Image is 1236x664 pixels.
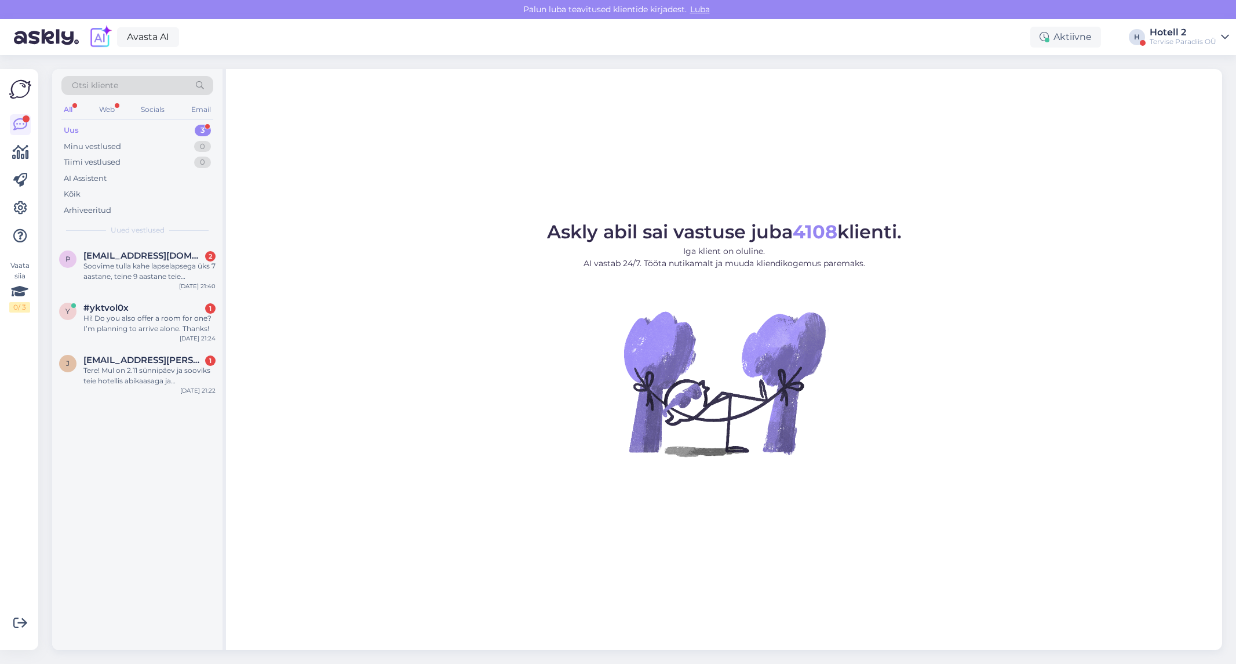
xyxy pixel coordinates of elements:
[1030,27,1101,48] div: Aktiivne
[195,125,211,136] div: 3
[179,282,216,291] div: [DATE] 21:40
[194,157,211,168] div: 0
[64,157,121,168] div: Tiimi vestlused
[83,261,216,282] div: Soovime tulla kahe lapselapsega üks 7 aastane, teine 9 aastane teie veekeskusesse ja sooviks hote...
[64,205,111,216] div: Arhiveeritud
[64,188,81,200] div: Kõik
[83,313,216,334] div: Hi! Do you also offer a room for one? I’m planning to arrive alone. Thanks!
[83,355,204,365] span: jarv.ilona@gmail.com
[83,251,204,261] span: pappeleve@gmail.com
[72,79,118,92] span: Otsi kliente
[111,225,165,235] span: Uued vestlused
[1150,37,1216,46] div: Tervise Paradiis OÜ
[117,27,179,47] a: Avasta AI
[1150,28,1229,46] a: Hotell 2Tervise Paradiis OÜ
[83,365,216,386] div: Tere! Mul on 2.11 sünnipäev ja sooviks teie hotellis abikaasaga ja tütrega(täiskasvanu) sellel aj...
[194,141,211,153] div: 0
[61,102,75,117] div: All
[189,102,213,117] div: Email
[64,141,121,153] div: Minu vestlused
[9,78,31,100] img: Askly Logo
[180,334,216,343] div: [DATE] 21:24
[687,4,713,14] span: Luba
[547,245,902,270] p: Iga klient on oluline. AI vastab 24/7. Tööta nutikamalt ja muuda kliendikogemus paremaks.
[620,279,829,488] img: No Chat active
[64,125,79,136] div: Uus
[97,102,117,117] div: Web
[205,251,216,262] div: 2
[138,102,167,117] div: Socials
[793,220,837,243] b: 4108
[547,220,902,243] span: Askly abil sai vastuse juba klienti.
[205,303,216,314] div: 1
[180,386,216,395] div: [DATE] 21:22
[65,255,71,263] span: p
[9,302,30,313] div: 0 / 3
[66,359,70,368] span: j
[83,303,129,313] span: #yktvol0x
[1150,28,1216,37] div: Hotell 2
[1129,29,1145,45] div: H
[9,260,30,313] div: Vaata siia
[65,307,70,315] span: y
[88,25,112,49] img: explore-ai
[64,173,107,184] div: AI Assistent
[205,355,216,366] div: 1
